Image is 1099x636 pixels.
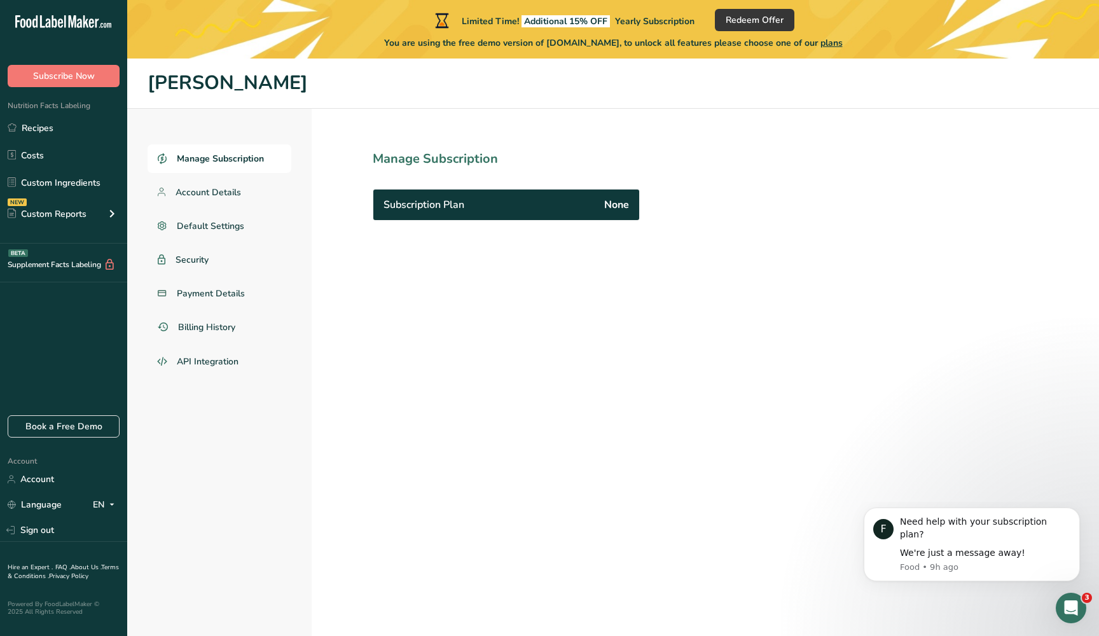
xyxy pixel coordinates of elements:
iframe: Intercom live chat [1056,593,1086,623]
div: NEW [8,198,27,206]
a: Security [148,245,291,274]
span: None [604,197,629,212]
div: Custom Reports [8,207,86,221]
span: plans [820,37,843,49]
a: Default Settings [148,212,291,240]
span: Billing History [178,321,235,334]
a: Hire an Expert . [8,563,53,572]
a: Language [8,494,62,516]
span: Default Settings [177,219,244,233]
a: About Us . [71,563,101,572]
a: Billing History [148,313,291,342]
div: Limited Time! [432,13,695,28]
a: Manage Subscription [148,144,291,173]
span: Payment Details [177,287,245,300]
span: Yearly Subscription [615,15,695,27]
h1: Manage Subscription [373,149,696,169]
span: Account Details [176,186,241,199]
span: Manage Subscription [177,152,264,165]
a: Payment Details [148,279,291,308]
span: Security [176,253,209,266]
a: Account Details [148,178,291,207]
div: EN [93,497,120,513]
div: BETA [8,249,28,257]
span: 3 [1082,593,1092,603]
button: Redeem Offer [715,9,794,31]
span: Subscribe Now [33,69,95,83]
span: Subscription Plan [384,197,464,212]
iframe: Intercom notifications message [845,502,1099,602]
span: Additional 15% OFF [522,15,610,27]
h1: [PERSON_NAME] [148,69,1079,98]
span: Redeem Offer [726,13,784,27]
span: You are using the free demo version of [DOMAIN_NAME], to unlock all features please choose one of... [384,36,843,50]
button: Subscribe Now [8,65,120,87]
a: Terms & Conditions . [8,563,119,581]
a: Privacy Policy [49,572,88,581]
a: Book a Free Demo [8,415,120,438]
a: FAQ . [55,563,71,572]
div: Powered By FoodLabelMaker © 2025 All Rights Reserved [8,600,120,616]
span: API Integration [177,355,238,368]
a: API Integration [148,347,291,377]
